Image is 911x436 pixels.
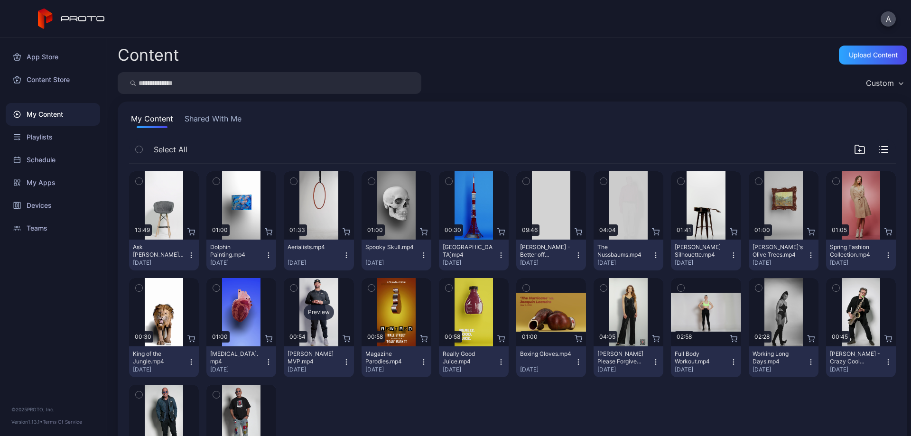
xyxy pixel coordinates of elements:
[365,259,420,267] div: [DATE]
[11,406,94,413] div: © 2025 PROTO, Inc.
[6,148,100,171] a: Schedule
[129,113,175,128] button: My Content
[284,346,353,377] button: [PERSON_NAME] MVP.mp4[DATE]
[753,366,807,373] div: [DATE]
[6,217,100,240] a: Teams
[594,240,663,270] button: The Nussbaums.mp4[DATE]
[183,113,243,128] button: Shared With Me
[365,243,418,251] div: Spooky Skull.mp4
[753,243,805,259] div: Van Gogh's Olive Trees.mp4
[129,240,199,270] button: Ask [PERSON_NAME] Anything(1).mp4[DATE]
[365,350,418,365] div: Magazine Parodies.mp4
[118,47,179,63] div: Content
[443,243,495,259] div: Tokyo Tower.mp4
[206,346,276,377] button: [MEDICAL_DATA].mp4[DATE]
[443,350,495,365] div: Really Good Juice.mp4
[154,144,187,155] span: Select All
[849,51,898,59] div: Upload Content
[594,346,663,377] button: [PERSON_NAME] Please Forgive Me.mp4[DATE]
[439,240,509,270] button: [GEOGRAPHIC_DATA]mp4[DATE]
[210,243,262,259] div: Dolphin Painting.mp4
[6,194,100,217] a: Devices
[6,46,100,68] a: App Store
[288,259,342,267] div: [DATE]
[597,259,652,267] div: [DATE]
[210,259,265,267] div: [DATE]
[362,346,431,377] button: Magazine Parodies.mp4[DATE]
[288,366,342,373] div: [DATE]
[866,78,894,88] div: Custom
[826,240,896,270] button: Spring Fashion Collection.mp4[DATE]
[826,346,896,377] button: [PERSON_NAME] - Crazy Cool Technology.mp4[DATE]
[671,240,741,270] button: [PERSON_NAME] Silhouette.mp4[DATE]
[6,103,100,126] a: My Content
[6,126,100,148] a: Playlists
[753,259,807,267] div: [DATE]
[133,366,187,373] div: [DATE]
[830,243,882,259] div: Spring Fashion Collection.mp4
[671,346,741,377] button: Full Body Workout.mp4[DATE]
[516,240,586,270] button: [PERSON_NAME] - Better off Dead.mp4[DATE]
[881,11,896,27] button: A
[284,240,353,270] button: Aerialists.mp4[DATE]
[210,366,265,373] div: [DATE]
[11,419,43,425] span: Version 1.13.1 •
[861,72,907,94] button: Custom
[675,366,729,373] div: [DATE]
[6,68,100,91] a: Content Store
[443,259,497,267] div: [DATE]
[129,346,199,377] button: King of the Jungle.mp4[DATE]
[749,346,818,377] button: Working Long Days.mp4[DATE]
[288,350,340,365] div: Albert Pujols MVP.mp4
[597,366,652,373] div: [DATE]
[210,350,262,365] div: Human Heart.mp4
[597,350,650,365] div: Adeline Mocke's Please Forgive Me.mp4
[830,259,884,267] div: [DATE]
[43,419,82,425] a: Terms Of Service
[749,240,818,270] button: [PERSON_NAME]'s Olive Trees.mp4[DATE]
[520,350,572,358] div: Boxing Gloves.mp4
[675,259,729,267] div: [DATE]
[520,243,572,259] div: Diane Franklin - Better off Dead.mp4
[443,366,497,373] div: [DATE]
[288,243,340,251] div: Aerialists.mp4
[133,259,187,267] div: [DATE]
[839,46,907,65] button: Upload Content
[365,366,420,373] div: [DATE]
[675,243,727,259] div: Billy Morrison's Silhouette.mp4
[6,171,100,194] a: My Apps
[520,259,575,267] div: [DATE]
[830,366,884,373] div: [DATE]
[206,240,276,270] button: Dolphin Painting.mp4[DATE]
[304,305,334,320] div: Preview
[133,350,185,365] div: King of the Jungle.mp4
[753,350,805,365] div: Working Long Days.mp4
[520,366,575,373] div: [DATE]
[439,346,509,377] button: Really Good Juice.mp4[DATE]
[516,346,586,377] button: Boxing Gloves.mp4[DATE]
[597,243,650,259] div: The Nussbaums.mp4
[133,243,185,259] div: Ask Tim Draper Anything(1).mp4
[362,240,431,270] button: Spooky Skull.mp4[DATE]
[830,350,882,365] div: Scott Page - Crazy Cool Technology.mp4
[675,350,727,365] div: Full Body Workout.mp4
